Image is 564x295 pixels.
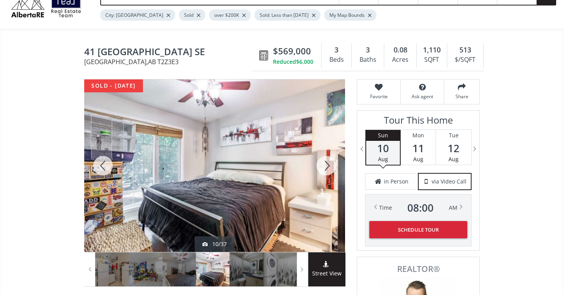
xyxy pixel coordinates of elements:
[255,9,320,21] div: Sold: Less than [DATE]
[379,202,457,213] div: Time AM
[324,9,376,21] div: My Map Bounds
[84,47,255,59] span: 41 Inverness Park SE
[448,155,459,163] span: Aug
[84,59,255,65] span: [GEOGRAPHIC_DATA] , AB T2Z3E3
[356,54,380,66] div: Baths
[308,269,345,278] span: Street View
[209,9,251,21] div: over $200K
[407,202,434,213] span: 08 : 00
[202,240,227,248] div: 10/37
[179,9,205,21] div: Sold
[432,178,466,185] span: via Video Call
[84,79,143,92] div: sold - [DATE]
[100,9,175,21] div: City: [GEOGRAPHIC_DATA]
[448,93,475,100] span: Share
[384,178,409,185] span: in Person
[366,143,400,154] span: 10
[273,58,313,66] div: Reduced
[325,54,347,66] div: Beds
[436,130,471,141] div: Tue
[388,54,412,66] div: Acres
[423,45,441,55] span: 1,110
[388,45,412,55] div: 0.08
[401,143,436,154] span: 11
[365,115,472,130] h3: Tour This Home
[401,130,436,141] div: Mon
[273,45,311,57] span: $569,000
[369,221,467,238] button: Schedule Tour
[366,265,471,273] span: REALTOR®
[84,79,345,252] div: 41 Inverness Park SE Calgary, AB T2Z3E3 - Photo 10 of 37
[356,45,380,55] div: 3
[378,155,388,163] span: Aug
[413,155,423,163] span: Aug
[421,54,443,66] div: SQFT
[296,58,313,66] span: $6,000
[436,143,471,154] span: 12
[361,93,396,100] span: Favorite
[325,45,347,55] div: 3
[451,54,479,66] div: $/SQFT
[405,93,440,100] span: Ask agent
[451,45,479,55] div: 513
[366,130,400,141] div: Sun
